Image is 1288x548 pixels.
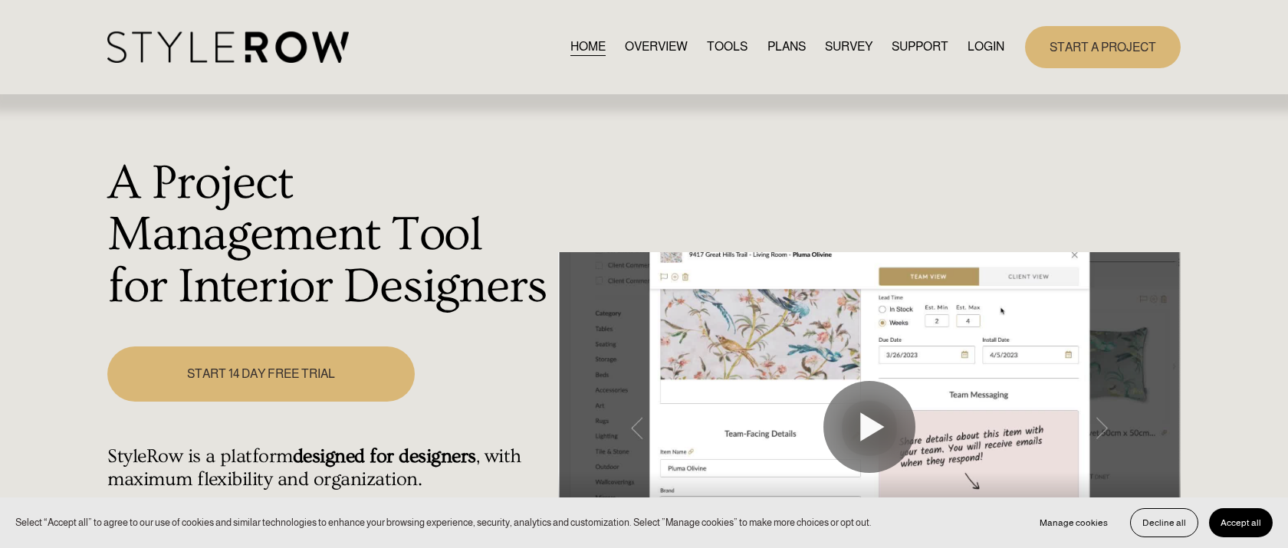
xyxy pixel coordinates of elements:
[892,37,948,57] a: folder dropdown
[1142,517,1186,528] span: Decline all
[1040,517,1108,528] span: Manage cookies
[1221,517,1261,528] span: Accept all
[107,445,550,491] h4: StyleRow is a platform , with maximum flexibility and organization.
[15,515,872,530] p: Select “Accept all” to agree to our use of cookies and similar technologies to enhance your brows...
[968,37,1004,57] a: LOGIN
[707,37,747,57] a: TOOLS
[570,37,606,57] a: HOME
[1209,508,1273,537] button: Accept all
[293,445,476,468] strong: designed for designers
[1028,508,1119,537] button: Manage cookies
[107,158,550,313] h1: A Project Management Tool for Interior Designers
[825,37,872,57] a: SURVEY
[1025,26,1181,68] a: START A PROJECT
[625,37,688,57] a: OVERVIEW
[767,37,806,57] a: PLANS
[1130,508,1198,537] button: Decline all
[823,381,915,473] button: Play
[107,31,349,63] img: StyleRow
[892,38,948,56] span: SUPPORT
[107,346,414,401] a: START 14 DAY FREE TRIAL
